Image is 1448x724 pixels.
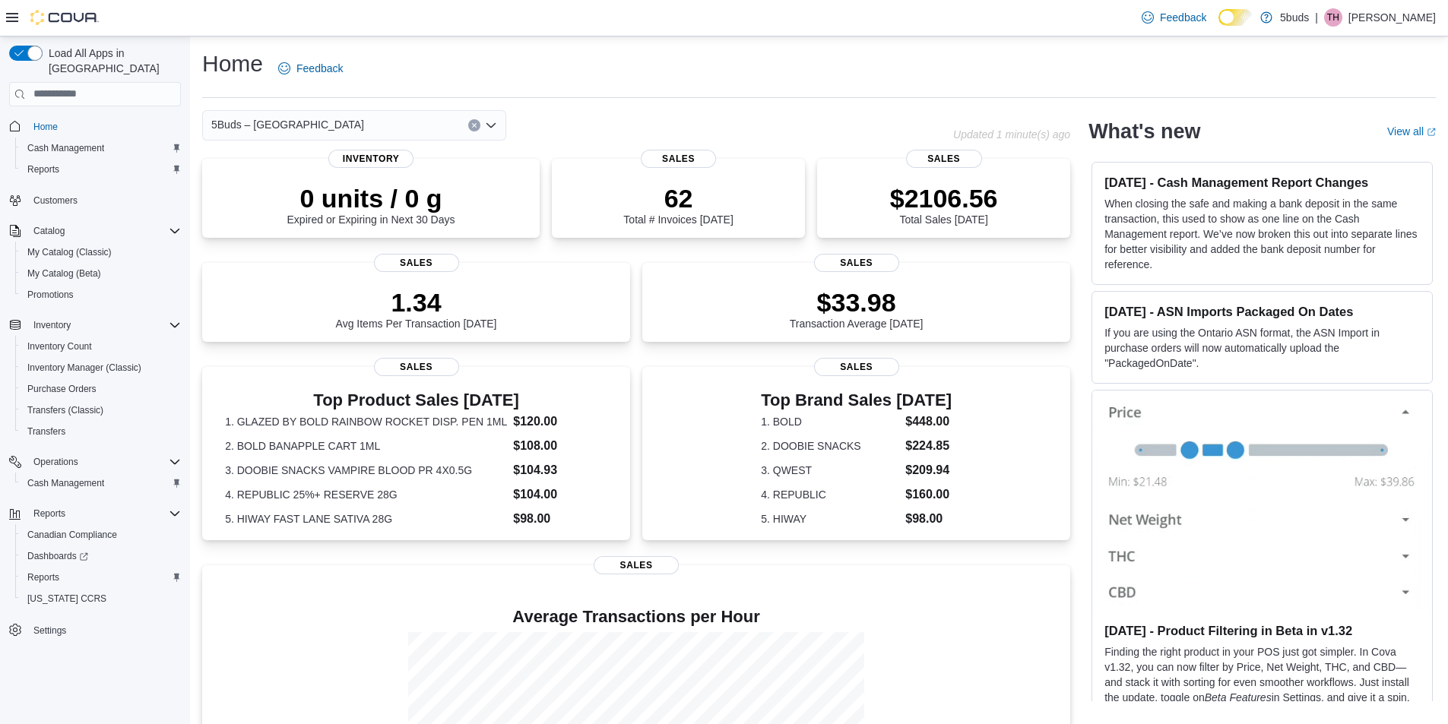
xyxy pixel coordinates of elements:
button: My Catalog (Classic) [15,242,187,263]
button: Cash Management [15,138,187,159]
button: My Catalog (Beta) [15,263,187,284]
span: Home [33,121,58,133]
dd: $120.00 [513,413,607,431]
button: Inventory [3,315,187,336]
a: Canadian Compliance [21,526,123,544]
span: My Catalog (Beta) [27,267,101,280]
p: When closing the safe and making a bank deposit in the same transaction, this used to show as one... [1104,196,1420,272]
button: Catalog [3,220,187,242]
p: Updated 1 minute(s) ago [953,128,1070,141]
span: [US_STATE] CCRS [27,593,106,605]
nav: Complex example [9,109,181,681]
a: Feedback [272,53,349,84]
dd: $98.00 [905,510,952,528]
div: Transaction Average [DATE] [790,287,924,330]
button: Open list of options [485,119,497,131]
span: Inventory Count [27,340,92,353]
a: Customers [27,191,84,210]
span: Catalog [33,225,65,237]
button: Reports [27,504,71,523]
dt: 5. HIWAY [761,511,899,526]
button: Transfers [15,421,187,442]
span: Dark Mode [1218,26,1219,27]
button: Inventory Count [15,336,187,357]
span: Promotions [21,286,181,304]
svg: External link [1427,128,1436,137]
span: Sales [906,150,982,168]
a: Settings [27,621,72,640]
span: Reports [27,571,59,583]
a: Reports [21,160,65,179]
a: Cash Management [21,139,110,157]
div: Total # Invoices [DATE] [623,183,733,226]
span: 5Buds – [GEOGRAPHIC_DATA] [211,115,364,134]
span: Reports [33,507,65,520]
span: Catalog [27,222,181,240]
button: Reports [15,567,187,588]
button: Customers [3,189,187,211]
dd: $448.00 [905,413,952,431]
span: Dashboards [27,550,88,562]
h3: [DATE] - Cash Management Report Changes [1104,175,1420,190]
a: My Catalog (Beta) [21,264,107,283]
span: Cash Management [27,477,104,489]
span: Cash Management [21,139,181,157]
p: 0 units / 0 g [287,183,455,213]
a: Inventory Count [21,337,98,356]
dd: $108.00 [513,437,607,455]
button: Settings [3,618,187,640]
span: Customers [27,191,181,210]
button: Promotions [15,284,187,305]
span: Transfers (Classic) [21,401,181,419]
span: Promotions [27,289,74,301]
span: Transfers [27,425,65,438]
h1: Home [202,49,263,79]
button: [US_STATE] CCRS [15,588,187,609]
span: Inventory [33,319,71,331]
button: Inventory Manager (Classic) [15,357,187,378]
dd: $209.94 [905,461,952,479]
p: $33.98 [790,287,924,318]
span: Inventory Manager (Classic) [27,362,141,374]
a: Purchase Orders [21,380,103,398]
dd: $98.00 [513,510,607,528]
dd: $104.00 [513,485,607,504]
dt: 2. BOLD BANAPPLE CART 1ML [225,438,507,454]
span: My Catalog (Classic) [27,246,112,258]
a: [US_STATE] CCRS [21,590,112,608]
dt: 4. REPUBLIC 25%+ RESERVE 28G [225,487,507,502]
button: Operations [3,451,187,473]
span: Inventory Count [21,337,181,356]
span: Cash Management [21,474,181,492]
span: Operations [33,456,78,468]
span: My Catalog (Beta) [21,264,181,283]
span: Sales [374,254,459,272]
span: Reports [21,568,181,586]
dt: 4. REPUBLIC [761,487,899,502]
dd: $104.93 [513,461,607,479]
button: Cash Management [15,473,187,494]
a: My Catalog (Classic) [21,243,118,261]
div: Total Sales [DATE] [890,183,998,226]
button: Home [3,115,187,138]
p: Finding the right product in your POS just got simpler. In Cova v1.32, you can now filter by Pric... [1104,644,1420,720]
button: Catalog [27,222,71,240]
div: Expired or Expiring in Next 30 Days [287,183,455,226]
span: Load All Apps in [GEOGRAPHIC_DATA] [43,46,181,76]
a: Dashboards [21,547,94,565]
h3: [DATE] - Product Filtering in Beta in v1.32 [1104,623,1420,638]
button: Reports [3,503,187,524]
a: Feedback [1136,2,1212,33]
a: Reports [21,568,65,586]
h3: Top Brand Sales [DATE] [761,391,952,409]
button: Clear input [468,119,480,131]
span: Dashboards [21,547,181,565]
span: Sales [594,556,679,574]
h4: Average Transactions per Hour [214,608,1058,626]
a: Promotions [21,286,80,304]
span: My Catalog (Classic) [21,243,181,261]
div: Taylor Harkins [1324,8,1342,27]
span: Inventory [27,316,181,334]
span: Reports [27,504,181,523]
span: Sales [374,358,459,376]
